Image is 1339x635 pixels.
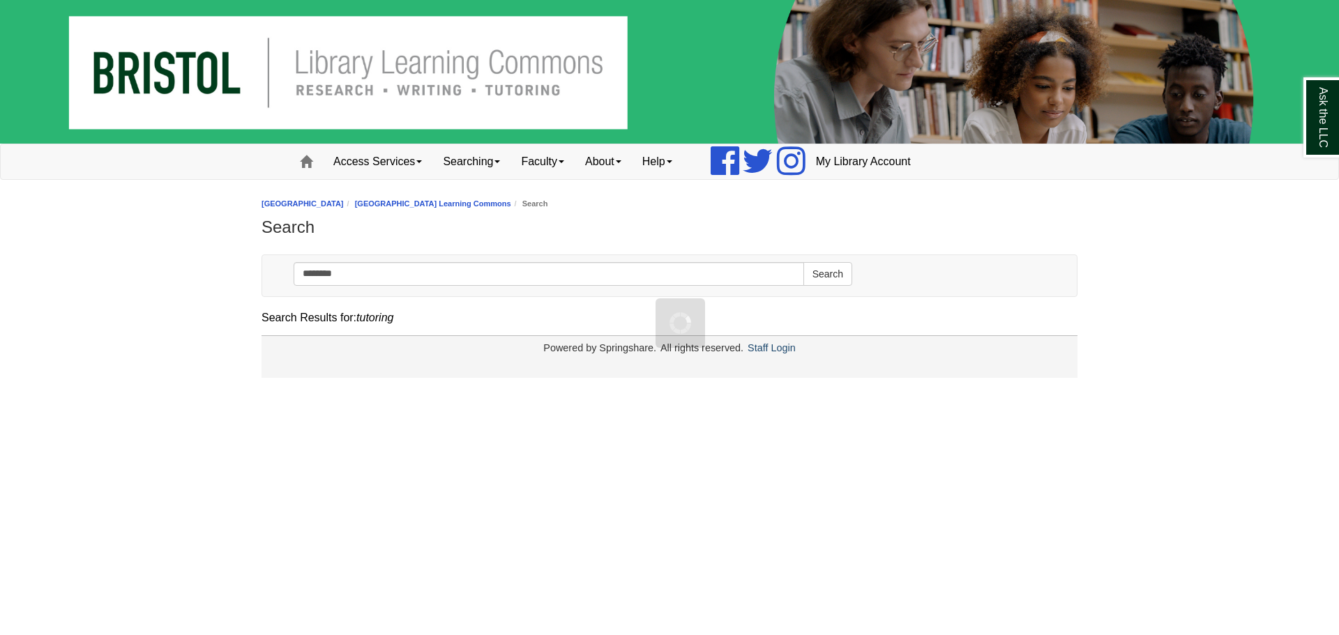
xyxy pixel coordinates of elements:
div: Search Results for: [262,308,1077,328]
a: Help [632,144,683,179]
a: Faculty [510,144,575,179]
div: Powered by Springshare. [541,342,658,353]
h1: Search [262,217,1077,237]
em: tutoring [356,312,393,323]
a: [GEOGRAPHIC_DATA] [262,199,344,208]
div: All rights reserved. [658,342,746,353]
a: Access Services [323,144,432,179]
a: Staff Login [748,342,796,353]
button: Search [803,262,852,286]
a: My Library Account [805,144,921,179]
a: About [575,144,632,179]
a: [GEOGRAPHIC_DATA] Learning Commons [355,199,511,208]
img: Working... [669,312,691,334]
a: Searching [432,144,510,179]
li: Search [511,197,548,211]
nav: breadcrumb [262,197,1077,211]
